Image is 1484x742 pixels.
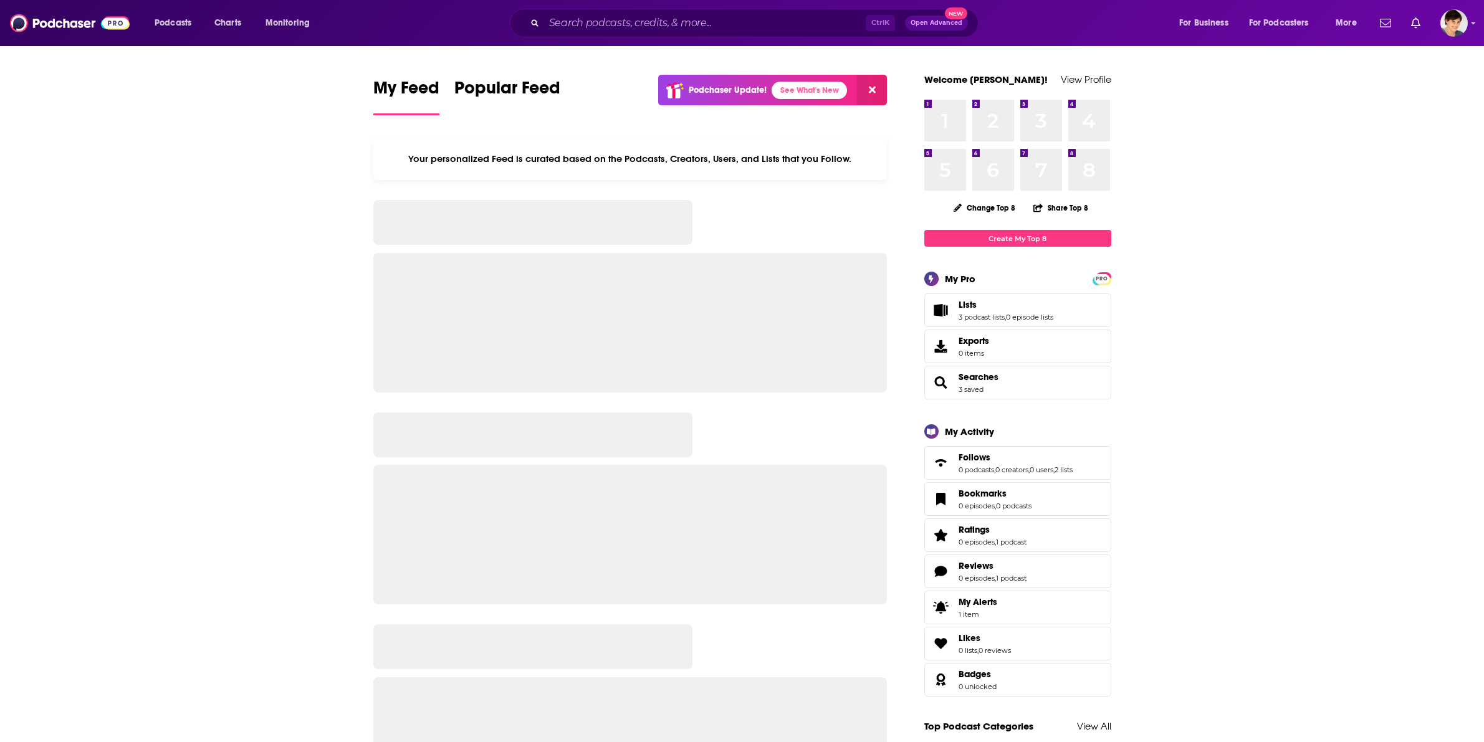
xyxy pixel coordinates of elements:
[373,77,439,115] a: My Feed
[995,502,996,510] span: ,
[959,488,1007,499] span: Bookmarks
[959,668,997,680] a: Badges
[959,574,995,583] a: 0 episodes
[924,591,1111,624] a: My Alerts
[1179,14,1228,32] span: For Business
[959,610,997,619] span: 1 item
[959,299,1053,310] a: Lists
[772,82,847,99] a: See What's New
[959,452,990,463] span: Follows
[945,7,967,19] span: New
[146,13,208,33] button: open menu
[1005,313,1006,321] span: ,
[1033,196,1089,220] button: Share Top 8
[959,502,995,510] a: 0 episodes
[10,11,130,35] img: Podchaser - Follow, Share and Rate Podcasts
[959,452,1073,463] a: Follows
[522,9,990,37] div: Search podcasts, credits, & more...
[1094,273,1109,283] a: PRO
[929,374,954,391] a: Searches
[924,663,1111,697] span: Badges
[959,682,997,691] a: 0 unlocked
[1406,12,1425,34] a: Show notifications dropdown
[924,518,1111,552] span: Ratings
[1249,14,1309,32] span: For Podcasters
[959,632,1011,644] a: Likes
[1440,9,1468,37] button: Show profile menu
[924,293,1111,327] span: Lists
[945,426,994,437] div: My Activity
[1440,9,1468,37] span: Logged in as bethwouldknow
[959,385,984,394] a: 3 saved
[929,490,954,508] a: Bookmarks
[929,563,954,580] a: Reviews
[977,646,979,655] span: ,
[929,302,954,319] a: Lists
[994,465,995,474] span: ,
[959,299,977,310] span: Lists
[995,465,1028,474] a: 0 creators
[1061,74,1111,85] a: View Profile
[373,138,888,180] div: Your personalized Feed is curated based on the Podcasts, Creators, Users, and Lists that you Follow.
[959,668,991,680] span: Badges
[924,627,1111,660] span: Likes
[1375,12,1396,34] a: Show notifications dropdown
[1053,465,1055,474] span: ,
[924,720,1033,732] a: Top Podcast Categories
[929,526,954,544] a: Ratings
[866,15,895,31] span: Ctrl K
[959,646,977,655] a: 0 lists
[996,502,1032,510] a: 0 podcasts
[1440,9,1468,37] img: User Profile
[996,538,1027,546] a: 1 podcast
[924,74,1048,85] a: Welcome [PERSON_NAME]!
[1055,465,1073,474] a: 2 lists
[959,313,1005,321] a: 3 podcast lists
[905,16,968,31] button: Open AdvancedNew
[1327,13,1372,33] button: open menu
[544,13,866,33] input: Search podcasts, credits, & more...
[924,482,1111,516] span: Bookmarks
[911,20,962,26] span: Open Advanced
[959,349,989,358] span: 0 items
[959,335,989,346] span: Exports
[454,77,560,106] span: Popular Feed
[1336,14,1357,32] span: More
[1077,720,1111,732] a: View All
[979,646,1011,655] a: 0 reviews
[959,560,993,571] span: Reviews
[266,14,310,32] span: Monitoring
[1028,465,1030,474] span: ,
[257,13,326,33] button: open menu
[995,574,996,583] span: ,
[929,635,954,652] a: Likes
[929,454,954,472] a: Follows
[959,538,995,546] a: 0 episodes
[959,524,990,535] span: Ratings
[924,366,1111,399] span: Searches
[1170,13,1244,33] button: open menu
[373,77,439,106] span: My Feed
[689,85,767,95] p: Podchaser Update!
[454,77,560,115] a: Popular Feed
[206,13,249,33] a: Charts
[929,599,954,616] span: My Alerts
[1006,313,1053,321] a: 0 episode lists
[155,14,191,32] span: Podcasts
[959,488,1032,499] a: Bookmarks
[959,596,997,607] span: My Alerts
[959,524,1027,535] a: Ratings
[959,560,1027,571] a: Reviews
[924,330,1111,363] a: Exports
[959,371,998,383] a: Searches
[959,465,994,474] a: 0 podcasts
[996,574,1027,583] a: 1 podcast
[214,14,241,32] span: Charts
[924,230,1111,247] a: Create My Top 8
[959,632,980,644] span: Likes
